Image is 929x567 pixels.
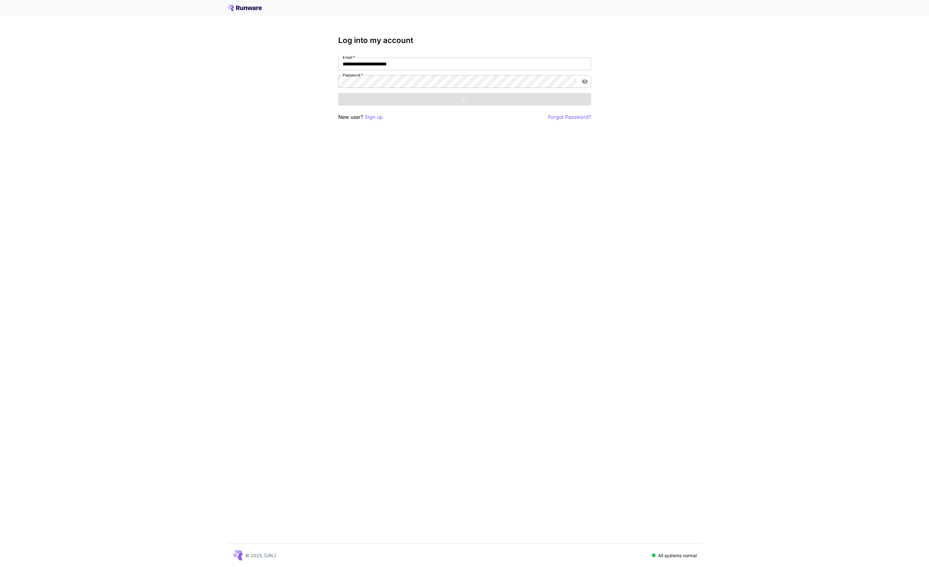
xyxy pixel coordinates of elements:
[338,113,383,121] p: New user?
[343,55,355,60] label: Email
[579,76,590,87] button: toggle password visibility
[365,113,383,121] button: Sign up
[548,113,591,121] button: Forgot Password?
[658,552,697,559] p: All systems normal
[245,552,276,559] p: © 2025, [URL]
[338,36,591,45] h3: Log into my account
[343,72,363,78] label: Password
